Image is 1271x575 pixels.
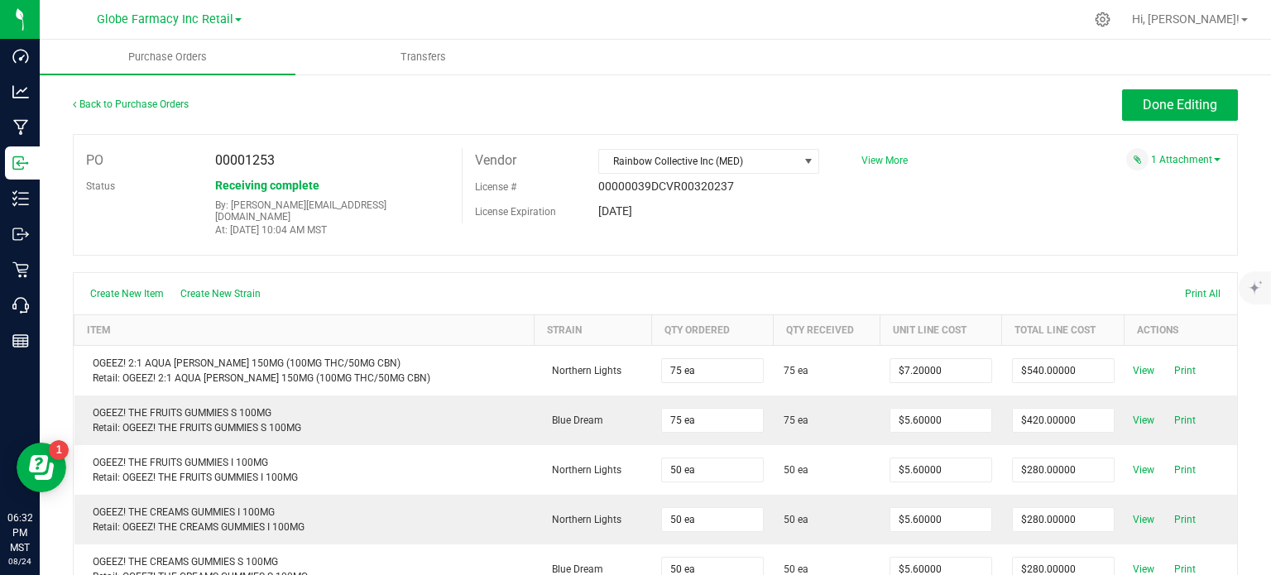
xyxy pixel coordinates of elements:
[890,359,991,382] input: $0.00000
[1127,410,1160,430] span: View
[1122,89,1238,121] button: Done Editing
[1151,154,1221,165] a: 1 Attachment
[1168,410,1201,430] span: Print
[475,175,516,199] label: License #
[12,48,29,65] inline-svg: Dashboard
[1092,12,1113,27] div: Manage settings
[890,409,991,432] input: $0.00000
[1013,359,1114,382] input: $0.00000
[378,50,468,65] span: Transfers
[880,315,1002,346] th: Unit Line Cost
[598,180,734,193] span: 00000039DCVR00320237
[84,356,525,386] div: OGEEZ! 2:1 AQUA [PERSON_NAME] 150MG (100MG THC/50MG CBN) Retail: OGEEZ! 2:1 AQUA [PERSON_NAME] 15...
[1132,12,1240,26] span: Hi, [PERSON_NAME]!
[774,315,880,346] th: Qty Received
[73,98,189,110] a: Back to Purchase Orders
[1125,315,1237,346] th: Actions
[1002,315,1125,346] th: Total Line Cost
[90,288,164,299] span: Create New Item
[7,510,32,555] p: 06:32 PM MST
[97,12,233,26] span: Globe Farmacy Inc Retail
[544,464,621,476] span: Northern Lights
[215,152,275,168] span: 00001253
[49,440,69,460] iframe: Resource center unread badge
[86,148,103,173] label: PO
[84,405,525,435] div: OGEEZ! THE FRUITS GUMMIES S 100MG Retail: OGEEZ! THE FRUITS GUMMIES S 100MG
[662,359,763,382] input: 0 ea
[475,148,516,173] label: Vendor
[1013,409,1114,432] input: $0.00000
[651,315,774,346] th: Qty Ordered
[544,563,603,575] span: Blue Dream
[215,199,448,223] p: By: [PERSON_NAME][EMAIL_ADDRESS][DOMAIN_NAME]
[1126,148,1149,170] span: Attach a document
[1168,361,1201,381] span: Print
[784,462,808,477] span: 50 ea
[861,155,908,166] a: View More
[40,40,295,74] a: Purchase Orders
[215,179,319,192] span: Receiving complete
[662,508,763,531] input: 0 ea
[84,455,525,485] div: OGEEZ! THE FRUITS GUMMIES I 100MG Retail: OGEEZ! THE FRUITS GUMMIES I 100MG
[215,224,448,236] p: At: [DATE] 10:04 AM MST
[1013,508,1114,531] input: $0.00000
[12,155,29,171] inline-svg: Inbound
[12,119,29,136] inline-svg: Manufacturing
[12,226,29,242] inline-svg: Outbound
[544,414,603,426] span: Blue Dream
[106,50,229,65] span: Purchase Orders
[1127,510,1160,529] span: View
[534,315,651,346] th: Strain
[662,409,763,432] input: 0 ea
[1127,460,1160,480] span: View
[17,443,66,492] iframe: Resource center
[890,458,991,482] input: $0.00000
[1127,361,1160,381] span: View
[12,333,29,349] inline-svg: Reports
[784,363,808,378] span: 75 ea
[7,555,32,568] p: 08/24
[784,413,808,428] span: 75 ea
[74,315,535,346] th: Item
[1168,460,1201,480] span: Print
[180,288,261,299] span: Create New Strain
[12,84,29,100] inline-svg: Analytics
[475,204,556,219] label: License Expiration
[1168,510,1201,529] span: Print
[84,505,525,534] div: OGEEZ! THE CREAMS GUMMIES I 100MG Retail: OGEEZ! THE CREAMS GUMMIES I 100MG
[86,174,115,199] label: Status
[784,512,808,527] span: 50 ea
[544,514,621,525] span: Northern Lights
[12,297,29,314] inline-svg: Call Center
[12,261,29,278] inline-svg: Retail
[1143,97,1217,113] span: Done Editing
[1185,288,1221,299] span: Print All
[890,508,991,531] input: $0.00000
[599,150,799,173] span: Rainbow Collective Inc (MED)
[544,365,621,376] span: Northern Lights
[1013,458,1114,482] input: $0.00000
[12,190,29,207] inline-svg: Inventory
[662,458,763,482] input: 0 ea
[295,40,551,74] a: Transfers
[598,204,632,218] span: [DATE]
